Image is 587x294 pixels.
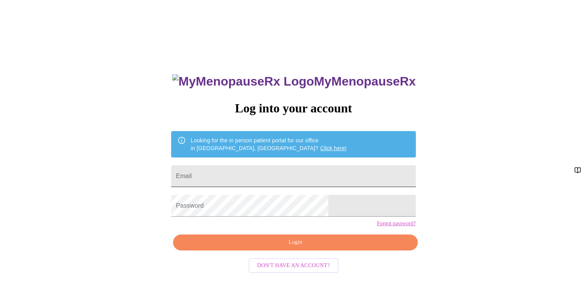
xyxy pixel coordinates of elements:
[247,262,340,268] a: Don't have an account?
[172,74,416,89] h3: MyMenopauseRx
[320,145,347,151] a: Click here!
[191,133,347,155] div: Looking for the in person patient portal for our office in [GEOGRAPHIC_DATA], [GEOGRAPHIC_DATA]?
[172,74,314,89] img: MyMenopauseRx Logo
[249,258,338,273] button: Don't have an account?
[377,220,416,227] a: Forgot password?
[171,101,415,115] h3: Log into your account
[182,238,408,247] span: Login
[257,261,330,271] span: Don't have an account?
[173,234,417,250] button: Login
